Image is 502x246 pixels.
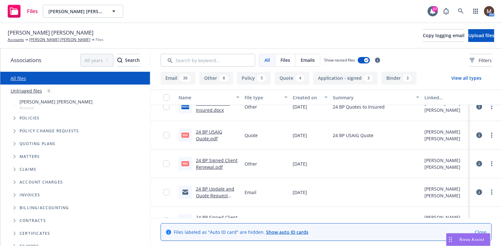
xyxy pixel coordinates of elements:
a: 24 BP USAIG Quote.pdf [196,129,222,142]
div: Summary [333,94,412,101]
a: 24 BP Signed Client Renewal.pdf [196,157,238,170]
span: Claims [20,168,36,171]
div: 4 [296,75,305,82]
div: 17 [432,6,438,12]
button: Binder [381,72,417,85]
svg: Search [117,58,122,63]
span: Quote [245,132,258,139]
span: Filters [479,57,492,64]
button: Email [161,72,196,85]
div: Linked associations [424,94,467,101]
a: Close [475,229,486,235]
span: All [264,57,270,63]
span: Other [245,103,257,110]
button: File type [242,90,290,105]
div: Search [117,54,140,66]
input: Toggle Row Selected [163,217,170,224]
a: Show auto ID cards [266,229,308,235]
button: Linked associations [422,90,470,105]
button: Name [176,90,242,105]
button: Created on [290,90,330,105]
span: Account charges [20,180,63,184]
a: Switch app [469,5,482,18]
span: Associations [11,56,41,64]
div: [PERSON_NAME] [PERSON_NAME] [424,128,467,142]
span: Copy logging email [423,32,464,38]
div: 8 [220,75,228,82]
button: Copy logging email [423,29,464,42]
span: [DATE] [293,103,307,110]
span: Files labeled as "Auto ID card" are hidden. [174,229,308,235]
div: 36 [180,75,191,82]
button: Application - signed [313,72,378,85]
span: [DATE] [293,189,307,196]
span: Billing/Accounting [20,206,69,210]
span: Emails [301,57,315,63]
div: Created on [293,94,321,101]
span: Files [27,9,38,14]
span: Quoting plans [20,142,56,146]
span: Other [245,217,257,224]
span: [DATE] [293,160,307,167]
div: [PERSON_NAME] [PERSON_NAME] [424,185,467,199]
span: Contracts [20,219,46,223]
a: Untriaged files [11,87,42,94]
button: Quote [275,72,309,85]
button: Other [199,72,233,85]
span: docx [181,104,189,109]
span: pdf [181,161,189,166]
span: [PERSON_NAME] [PERSON_NAME] [8,29,94,37]
span: Account [20,105,93,111]
span: 24 BP USAIG Quote [333,132,373,139]
input: Toggle Row Selected [163,189,170,195]
a: 24 BP Update and Quote Request Follow Up to Insured about Hours.msg [196,186,234,219]
span: 24 BP Quotes to Insured [333,103,385,110]
button: View all types [441,72,492,85]
a: more [488,217,496,225]
img: photo [484,6,494,16]
span: Files [96,37,104,43]
span: pdf [181,133,189,137]
span: [DATE] [293,217,307,224]
a: Search [455,5,467,18]
button: Upload files [468,29,494,42]
input: Search by keyword... [161,54,255,67]
a: more [488,188,496,196]
span: Invoices [20,193,40,197]
span: Nova Assist [460,237,485,242]
div: 3 [403,75,412,82]
a: All files [11,75,26,81]
div: File type [245,94,280,101]
span: Files [280,57,290,63]
span: Policies [20,116,40,120]
span: [PERSON_NAME] [PERSON_NAME] [48,8,104,15]
a: more [488,160,496,168]
button: Summary [330,90,422,105]
span: Email [245,189,256,196]
div: [PERSON_NAME] [PERSON_NAME] [424,100,467,113]
div: Drag to move [447,234,455,246]
a: more [488,131,496,139]
button: SearchSearch [117,54,140,67]
span: [PERSON_NAME] [PERSON_NAME] [20,98,93,105]
input: Toggle Row Selected [163,132,170,138]
div: 0 [45,87,53,94]
span: Upload files [468,32,494,38]
button: Policy [237,72,271,85]
a: Files [5,2,40,20]
button: [PERSON_NAME] [PERSON_NAME] [43,5,123,18]
span: [DATE] [293,132,307,139]
a: more [488,103,496,111]
div: 3 [364,75,373,82]
a: Report a Bug [440,5,453,18]
div: [PERSON_NAME] [PERSON_NAME] [424,157,467,170]
input: Toggle Row Selected [163,103,170,110]
div: 5 [257,75,266,82]
button: Filters [470,54,492,67]
div: Tree Example [0,97,150,201]
input: Select all [163,94,170,101]
span: Other [245,160,257,167]
input: Toggle Row Selected [163,160,170,167]
a: [PERSON_NAME] [PERSON_NAME] [29,37,90,43]
div: [PERSON_NAME] [PERSON_NAME] [424,214,467,227]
